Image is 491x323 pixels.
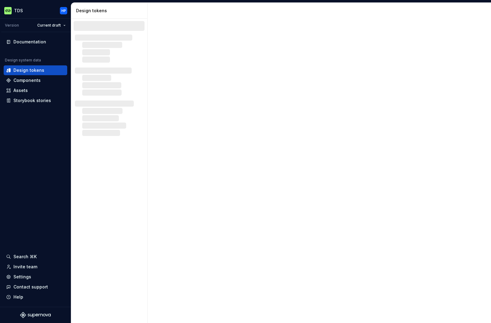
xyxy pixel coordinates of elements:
[4,75,67,85] a: Components
[4,262,67,272] a: Invite team
[4,86,67,95] a: Assets
[4,65,67,75] a: Design tokens
[13,284,48,290] div: Contact support
[13,264,37,270] div: Invite team
[13,67,44,73] div: Design tokens
[1,4,70,17] button: TDSHP
[4,292,67,302] button: Help
[37,23,61,28] span: Current draft
[4,37,67,47] a: Documentation
[76,8,145,14] div: Design tokens
[13,274,31,280] div: Settings
[14,8,23,14] div: TDS
[5,58,41,63] div: Design system data
[13,254,37,260] div: Search ⌘K
[4,96,67,105] a: Storybook stories
[13,87,28,94] div: Assets
[35,21,68,30] button: Current draft
[4,282,67,292] button: Contact support
[5,23,19,28] div: Version
[13,97,51,104] div: Storybook stories
[20,312,51,318] svg: Supernova Logo
[4,7,12,14] img: c8550e5c-f519-4da4-be5f-50b4e1e1b59d.png
[61,8,66,13] div: HP
[4,252,67,262] button: Search ⌘K
[4,272,67,282] a: Settings
[13,39,46,45] div: Documentation
[13,294,23,300] div: Help
[13,77,41,83] div: Components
